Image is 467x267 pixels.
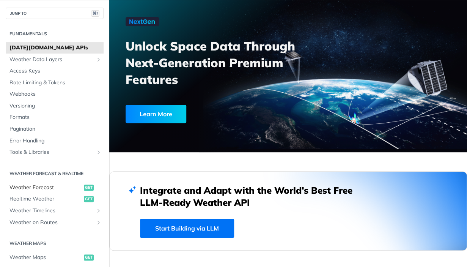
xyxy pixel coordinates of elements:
span: Weather Forecast [9,184,82,191]
h2: Integrate and Adapt with the World’s Best Free LLM-Ready Weather API [140,184,364,209]
button: Show subpages for Tools & Libraries [96,149,102,155]
span: Versioning [9,102,102,110]
h3: Unlock Space Data Through Next-Generation Premium Features [126,38,296,88]
span: get [84,254,94,261]
a: Webhooks [6,88,104,100]
a: Rate Limiting & Tokens [6,77,104,88]
span: Realtime Weather [9,195,82,203]
button: Show subpages for Weather Timelines [96,208,102,214]
span: Tools & Libraries [9,149,94,156]
span: Access Keys [9,67,102,75]
span: ⌘/ [91,10,99,17]
a: Learn More [126,105,262,123]
a: Access Keys [6,65,104,77]
a: Weather Mapsget [6,252,104,263]
span: [DATE][DOMAIN_NAME] APIs [9,44,102,52]
div: Learn More [126,105,186,123]
h2: Weather Forecast & realtime [6,170,104,177]
span: Weather on Routes [9,219,94,226]
a: Formats [6,112,104,123]
h2: Fundamentals [6,30,104,37]
a: Realtime Weatherget [6,193,104,205]
a: Start Building via LLM [140,219,234,238]
span: Formats [9,114,102,121]
a: Error Handling [6,135,104,147]
span: Error Handling [9,137,102,145]
button: JUMP TO⌘/ [6,8,104,19]
a: Weather Data LayersShow subpages for Weather Data Layers [6,54,104,65]
button: Show subpages for Weather Data Layers [96,57,102,63]
a: Weather TimelinesShow subpages for Weather Timelines [6,205,104,216]
a: Weather on RoutesShow subpages for Weather on Routes [6,217,104,228]
span: Weather Maps [9,254,82,261]
a: Tools & LibrariesShow subpages for Tools & Libraries [6,147,104,158]
a: [DATE][DOMAIN_NAME] APIs [6,42,104,54]
span: Pagination [9,125,102,133]
span: get [84,185,94,191]
h2: Weather Maps [6,240,104,247]
span: Weather Data Layers [9,56,94,63]
a: Weather Forecastget [6,182,104,193]
a: Pagination [6,123,104,135]
img: NextGen [126,17,159,26]
span: Rate Limiting & Tokens [9,79,102,87]
span: get [84,196,94,202]
a: Versioning [6,100,104,112]
button: Show subpages for Weather on Routes [96,220,102,226]
span: Weather Timelines [9,207,94,215]
span: Webhooks [9,90,102,98]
